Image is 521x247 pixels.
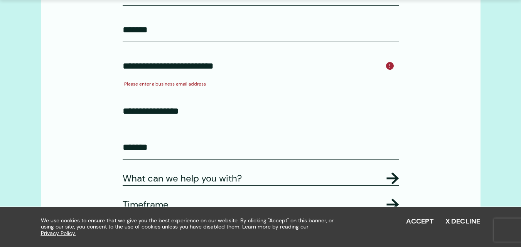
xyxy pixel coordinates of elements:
[123,171,399,185] legend: What can we help you with?
[445,217,481,226] button: Decline
[406,217,434,226] button: Accept
[124,81,397,87] div: Please enter a business email address
[123,198,399,212] legend: Timeframe
[41,230,76,237] a: Privacy Policy.
[41,217,340,237] span: We use cookies to ensure that we give you the best experience on our website. By clicking "Accept...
